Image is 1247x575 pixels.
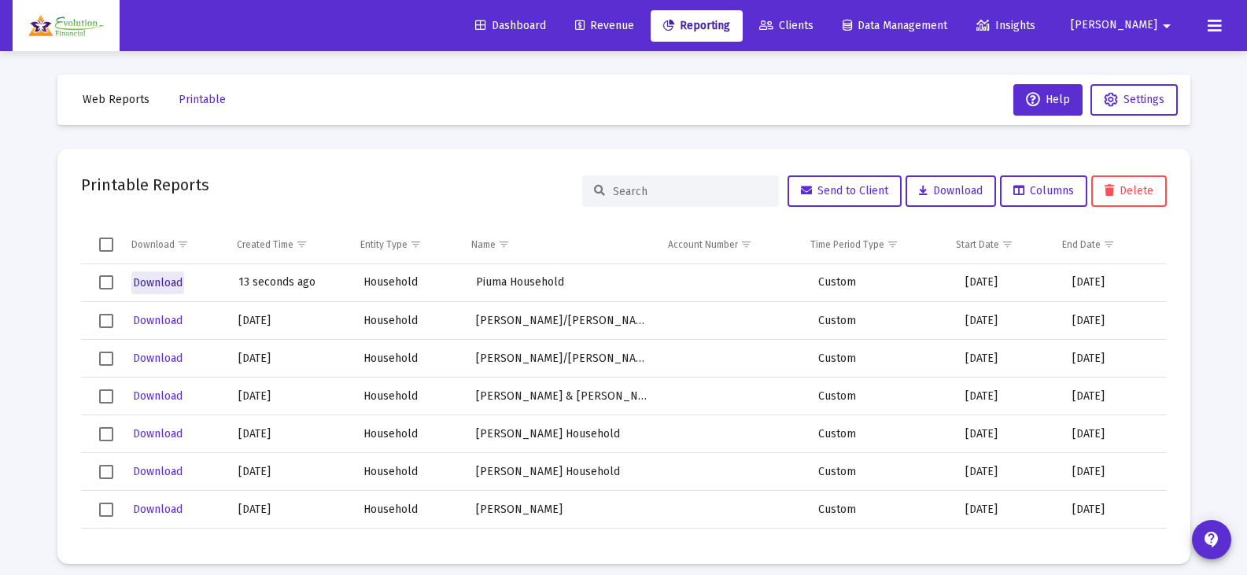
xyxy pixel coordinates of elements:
td: [DATE] [227,340,352,378]
td: Column Entity Type [349,226,461,264]
div: Download [131,238,175,251]
a: Reporting [651,10,743,42]
a: Data Management [830,10,960,42]
td: [DATE] [227,453,352,491]
td: [DATE] [1061,529,1166,566]
td: Household [352,415,465,453]
td: Household [352,302,465,340]
div: Start Date [956,238,999,251]
td: Column Time Period Type [799,226,945,264]
span: Download [133,352,183,365]
td: [PERSON_NAME]/[PERSON_NAME] [465,302,664,340]
td: [DATE] [954,529,1061,566]
div: Select row [99,465,113,479]
div: Data grid [81,226,1167,540]
span: Download [133,276,183,289]
div: Select row [99,275,113,289]
div: Select row [99,352,113,366]
button: Download [131,347,184,370]
span: Show filter options for column 'Time Period Type' [887,238,898,250]
span: Download [133,427,183,440]
div: End Date [1062,238,1101,251]
a: Dashboard [463,10,559,42]
span: Show filter options for column 'Entity Type' [410,238,422,250]
button: Help [1013,84,1083,116]
input: Search [613,185,767,198]
td: [DATE] [227,529,352,566]
span: Download [919,184,983,197]
td: [PERSON_NAME] [465,491,664,529]
td: Household [352,340,465,378]
button: Settings [1090,84,1178,116]
td: [DATE] [954,453,1061,491]
td: Column Start Date [945,226,1051,264]
td: Column Created Time [226,226,349,264]
span: Show filter options for column 'Start Date' [1002,238,1013,250]
div: Time Period Type [810,238,884,251]
span: Data Management [843,19,947,32]
td: [PERSON_NAME] Household [465,453,664,491]
td: [PERSON_NAME]/[PERSON_NAME] Household [465,340,664,378]
td: Household [352,453,465,491]
td: Custom [807,264,954,302]
td: Column Download [120,226,227,264]
td: Custom [807,529,954,566]
span: Download [133,465,183,478]
span: Clients [759,19,814,32]
td: Household [352,529,465,566]
td: Custom [807,491,954,529]
div: Select row [99,389,113,404]
div: Entity Type [360,238,408,251]
td: Custom [807,378,954,415]
span: Help [1026,93,1070,106]
button: Columns [1000,175,1087,207]
td: [DATE] [227,302,352,340]
button: Send to Client [788,175,902,207]
td: Custom [807,340,954,378]
button: Download [131,460,184,483]
td: [DATE] [954,491,1061,529]
button: Printable [166,84,238,116]
td: [DATE] [1061,453,1166,491]
span: Settings [1123,93,1164,106]
td: Piuma Household [465,264,664,302]
h2: Printable Reports [81,172,209,197]
img: Dashboard [24,10,108,42]
span: Download [133,314,183,327]
div: Name [471,238,496,251]
td: [DATE] [227,415,352,453]
a: Clients [747,10,826,42]
button: Download [906,175,996,207]
td: [DATE] [1061,340,1166,378]
td: [PERSON_NAME] [465,529,664,566]
a: Insights [964,10,1048,42]
a: Revenue [563,10,647,42]
div: Select row [99,540,113,555]
span: Reporting [663,19,730,32]
span: Download [133,389,183,403]
button: Download [131,498,184,521]
button: [PERSON_NAME] [1052,9,1195,41]
td: Column Name [460,226,657,264]
div: Select row [99,427,113,441]
td: Custom [807,302,954,340]
span: Insights [976,19,1035,32]
span: Delete [1105,184,1153,197]
span: Show filter options for column 'End Date' [1103,238,1115,250]
td: [PERSON_NAME] & [PERSON_NAME] Household [465,378,664,415]
button: Web Reports [70,84,162,116]
mat-icon: contact_support [1202,530,1221,549]
td: [DATE] [954,340,1061,378]
td: [DATE] [1061,378,1166,415]
span: Show filter options for column 'Created Time' [296,238,308,250]
div: Created Time [237,238,293,251]
span: Show filter options for column 'Download' [177,238,189,250]
td: [DATE] [227,491,352,529]
td: [DATE] [954,378,1061,415]
span: Printable [179,93,226,106]
span: Web Reports [83,93,149,106]
button: Download [131,271,184,294]
td: Household [352,491,465,529]
div: Select row [99,314,113,328]
span: [PERSON_NAME] [1071,19,1157,32]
